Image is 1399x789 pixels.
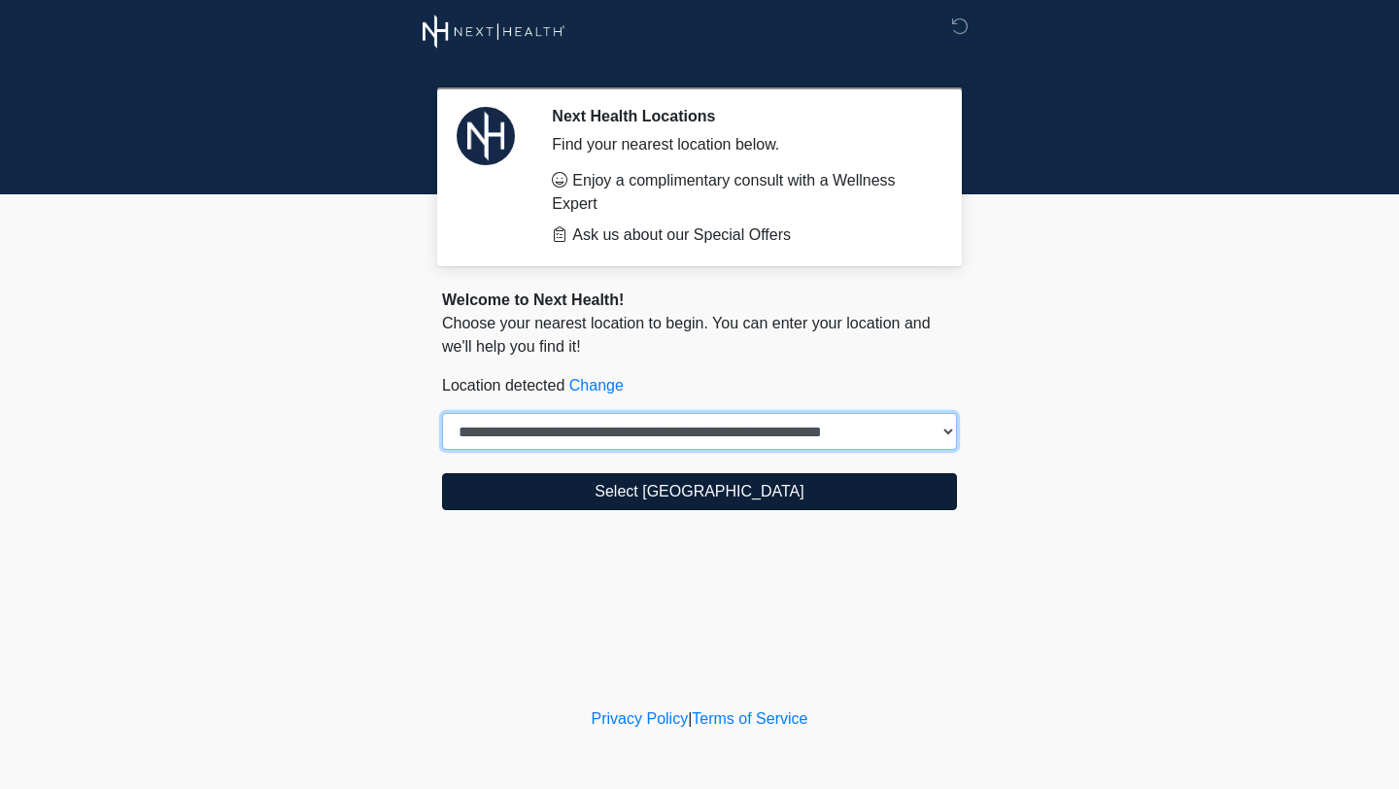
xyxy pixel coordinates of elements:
span: Location detected [442,377,564,394]
a: Change [569,377,624,394]
h2: Next Health Locations [552,107,928,125]
img: Next Health Wellness Logo [423,15,565,49]
a: | [688,710,692,727]
li: Enjoy a complimentary consult with a Wellness Expert [552,169,928,216]
img: Agent Avatar [457,107,515,165]
li: Ask us about our Special Offers [552,223,928,247]
button: Select [GEOGRAPHIC_DATA] [442,473,957,510]
span: Choose your nearest location to begin. You can enter your location and we'll help you find it! [442,315,931,355]
a: Terms of Service [692,710,807,727]
div: Find your nearest location below. [552,133,928,156]
a: Privacy Policy [592,710,689,727]
div: Welcome to Next Health! [442,289,957,312]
